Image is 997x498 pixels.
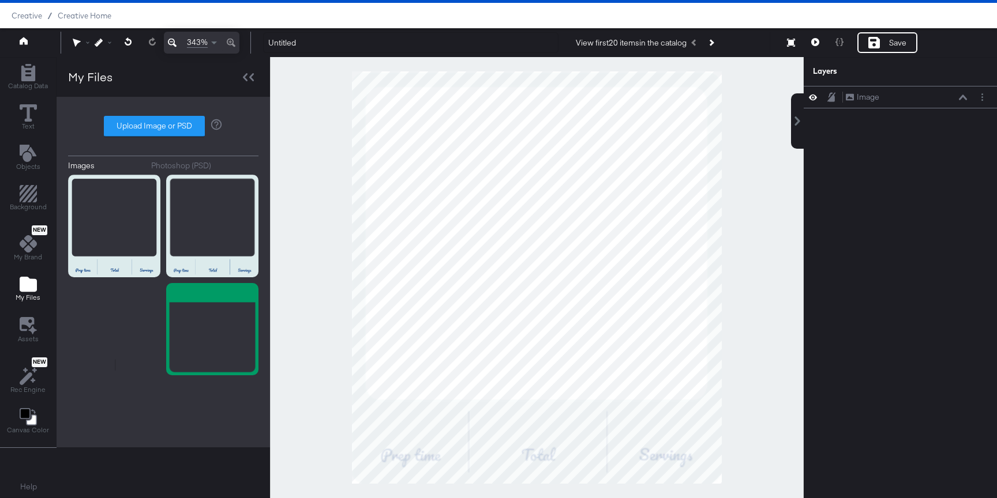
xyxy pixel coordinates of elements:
[16,162,40,171] span: Objects
[1,61,55,94] button: Add Rectangle
[151,160,259,171] button: Photoshop (PSD)
[8,81,48,90] span: Catalog Data
[3,354,53,398] button: NewRec Engine
[804,86,997,108] div: ImageLayer Options
[576,37,687,48] div: View first 20 items in the catalog
[32,227,47,234] span: New
[68,69,113,85] div: My Files
[151,160,211,171] div: Photoshop (PSD)
[10,202,47,212] span: Background
[16,293,40,302] span: My Files
[9,273,47,306] button: Add Files
[813,66,931,77] div: Layers
[3,183,54,216] button: Add Rectangle
[703,32,719,53] button: Next Product
[857,92,879,103] div: Image
[9,142,47,175] button: Add Text
[20,481,37,492] a: Help
[58,11,111,20] a: Creative Home
[22,122,35,131] span: Text
[10,385,46,394] span: Rec Engine
[845,91,880,103] button: Image
[12,11,42,20] span: Creative
[18,334,39,344] span: Assets
[889,37,906,48] div: Save
[14,252,42,262] span: My Brand
[32,359,47,366] span: New
[42,11,58,20] span: /
[68,160,143,171] button: Images
[976,91,988,103] button: Layer Options
[12,477,45,497] button: Help
[13,101,44,134] button: Text
[187,37,208,48] span: 343%
[11,314,46,347] button: Assets
[68,160,95,171] div: Images
[7,223,49,266] button: NewMy Brand
[857,32,917,53] button: Save
[7,425,49,435] span: Canvas Color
